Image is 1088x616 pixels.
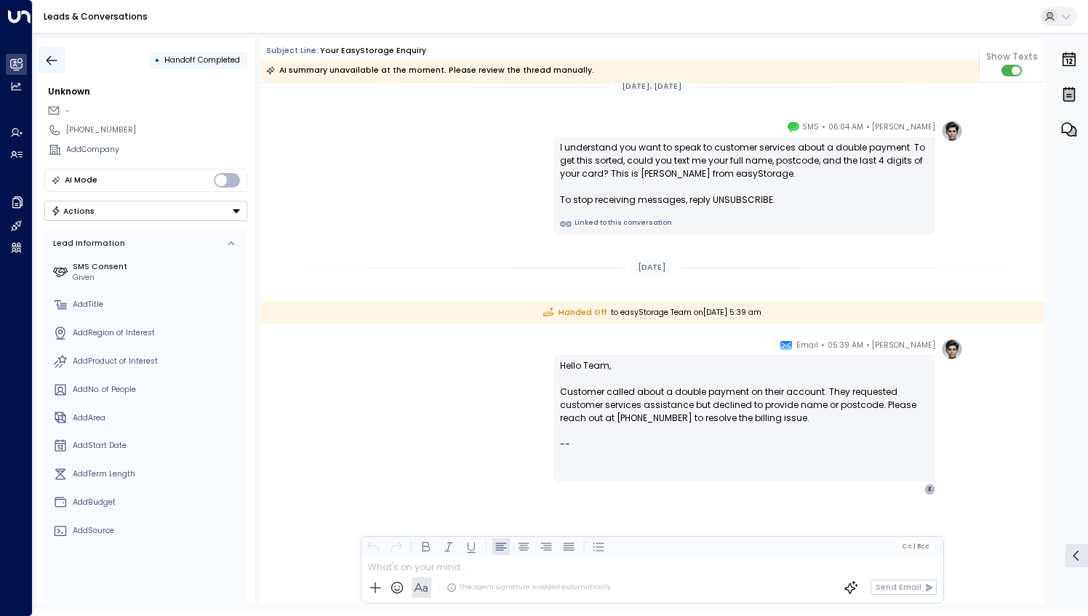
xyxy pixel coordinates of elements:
[821,338,825,353] span: •
[49,238,125,249] div: Lead Information
[51,206,95,216] div: Actions
[320,45,426,57] div: Your easyStorage Enquiry
[913,543,915,550] span: |
[73,356,243,367] div: AddProduct of Interest
[941,120,963,142] img: profile-logo.png
[364,537,382,555] button: Undo
[44,10,148,23] a: Leads & Conversations
[73,384,243,396] div: AddNo. of People
[48,85,247,98] div: Unknown
[543,307,607,319] span: Handed Off
[986,50,1038,63] span: Show Texts
[822,120,825,135] span: •
[66,144,247,156] div: AddCompany
[872,338,935,353] span: [PERSON_NAME]
[73,299,243,311] div: AddTitle
[65,105,70,116] span: -
[73,261,243,273] label: SMS Consent
[560,141,929,207] div: I understand you want to speak to customer services about a double payment. To get this sorted, c...
[828,120,863,135] span: 06:04 AM
[560,359,929,438] p: Hello Team, Customer called about a double payment on their account. They requested customer serv...
[387,537,404,555] button: Redo
[266,45,319,56] span: Subject Line:
[73,525,243,537] div: AddSource
[866,338,870,353] span: •
[73,272,243,284] div: Given
[73,327,243,339] div: AddRegion of Interest
[73,468,243,480] div: AddTerm Length
[866,120,870,135] span: •
[802,120,819,135] span: SMS
[828,338,863,353] span: 05:39 AM
[941,338,963,360] img: profile-logo.png
[260,301,1044,324] div: to easyStorage Team on [DATE] 5:39 am
[266,63,594,78] div: AI summary unavailable at the moment. Please review the thread manually.
[633,260,671,276] div: [DATE]
[65,173,97,188] div: AI Mode
[796,338,818,353] span: Email
[560,438,570,451] span: --
[73,440,243,452] div: AddStart Date
[924,484,936,495] div: E
[902,543,929,550] span: Cc Bcc
[44,201,247,221] div: Button group with a nested menu
[872,120,935,135] span: [PERSON_NAME]
[164,55,240,65] span: Handoff Completed
[447,583,611,593] div: The agent signature is added automatically
[73,497,243,508] div: AddBudget
[560,218,929,230] a: Linked to this conversation
[617,79,687,95] div: [DATE], [DATE]
[897,541,934,551] button: Cc|Bcc
[155,50,160,70] div: •
[73,412,243,424] div: AddArea
[44,201,247,221] button: Actions
[66,124,247,136] div: [PHONE_NUMBER]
